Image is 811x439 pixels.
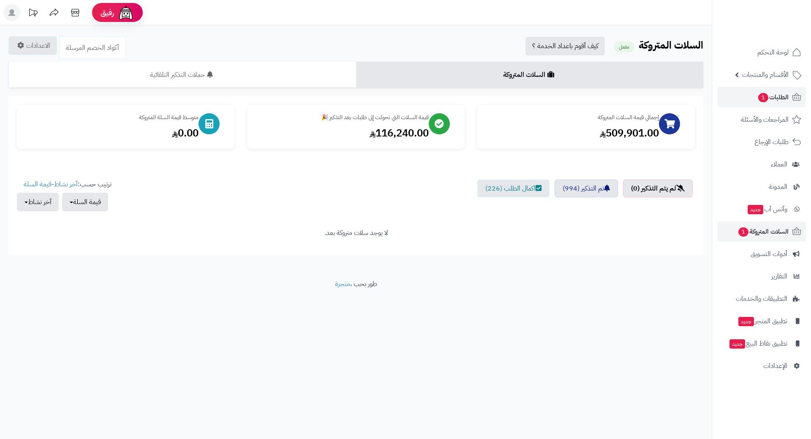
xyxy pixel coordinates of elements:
[101,8,114,18] span: رفيق
[717,289,806,309] a: التطبيقات والخدمات
[356,62,704,88] a: السلات المتروكة
[486,113,659,122] div: إجمالي قيمة السلات المتروكة
[62,193,108,211] button: قيمة السلة
[747,203,787,215] span: وآتس آب
[738,317,754,326] span: جديد
[738,227,748,237] span: 1
[758,93,768,102] span: 1
[54,179,78,189] a: آخر نشاط
[117,4,134,21] img: ai-face.png
[623,180,693,197] a: لم يتم التذكير (0)
[751,248,787,260] span: أدوات التسويق
[717,356,806,376] a: الإعدادات
[717,199,806,219] a: وآتس آبجديد
[741,114,789,125] span: المراجعات والأسئلة
[736,293,787,305] span: التطبيقات والخدمات
[486,126,659,140] div: 509,901.00
[748,205,763,214] span: جديد
[59,36,126,59] a: أكواد الخصم المرسلة
[717,266,806,286] a: التقارير
[717,244,806,264] a: أدوات التسويق
[729,339,745,349] span: جديد
[22,4,44,23] a: تحديثات المنصة
[717,132,806,152] a: طلبات الإرجاع
[8,36,57,55] a: الاعدادات
[717,177,806,197] a: المدونة
[763,360,787,372] span: الإعدادات
[25,113,199,122] div: متوسط قيمة السلة المتروكة
[717,109,806,130] a: المراجعات والأسئلة
[738,226,789,237] span: السلات المتروكة
[17,193,59,211] button: آخر نشاط
[555,180,618,197] a: تم التذكير (994)
[717,333,806,354] a: تطبيق نقاط البيعجديد
[477,180,550,197] a: اكمال الطلب (226)
[729,338,787,349] span: تطبيق نقاط البيع
[757,46,789,58] span: لوحة التحكم
[335,279,350,289] a: متجرة
[17,180,112,211] ul: ترتيب حسب: -
[639,38,703,53] b: السلات المتروكة
[717,311,806,331] a: تطبيق المتجرجديد
[717,221,806,242] a: السلات المتروكة1
[8,62,356,88] a: حملات التذكير التلقائية
[771,158,787,170] span: العملاء
[769,181,787,193] span: المدونة
[757,91,789,103] span: الطلبات
[24,179,52,189] a: قيمة السلة
[717,42,806,63] a: لوحة التحكم
[25,126,199,140] div: 0.00
[717,87,806,107] a: الطلبات1
[742,69,789,81] span: الأقسام والمنتجات
[771,270,787,282] span: التقارير
[17,228,695,238] div: لا يوجد سلات متروكة بعد.
[738,315,787,327] span: تطبيق المتجر
[754,136,789,148] span: طلبات الإرجاع
[256,113,429,122] div: قيمة السلات التي تحولت إلى طلبات بعد التذكير 🎉
[525,37,605,55] a: كيف أقوم باعداد الخدمة ؟
[614,41,634,52] small: مفعل
[717,154,806,175] a: العملاء
[256,126,429,140] div: 116,240.00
